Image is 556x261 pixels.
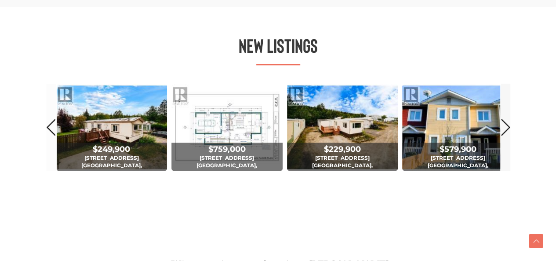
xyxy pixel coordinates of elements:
[501,84,510,170] a: Next
[287,143,398,196] span: [STREET_ADDRESS] [GEOGRAPHIC_DATA], [GEOGRAPHIC_DATA]
[171,84,283,170] img: <div class="price">$759,000</div> 36 Wyvern Avenue<br>Whitehorse, Yukon<br><div class='bed_bath'>...
[172,144,282,154] div: $759,000
[46,84,56,170] a: Prev
[57,144,167,154] div: $249,900
[89,36,467,55] h2: New Listings
[402,143,513,196] span: [STREET_ADDRESS] [GEOGRAPHIC_DATA], [GEOGRAPHIC_DATA]
[56,84,167,170] img: <div class="price">$249,900</div> 161-986 Range Road<br>Whitehorse, Yukon<br><div class='bed_bath...
[403,144,512,154] div: $579,900
[171,143,283,196] span: [STREET_ADDRESS] [GEOGRAPHIC_DATA], [GEOGRAPHIC_DATA]
[287,84,398,170] img: <div class="price">$229,900</div> 15-200 Lobird Road<br>Whitehorse, Yukon<br><div class='bed_bath...
[288,144,397,154] div: $229,900
[402,84,513,170] img: <div class="price">$579,900</div> 37 Skookum Drive<br>Whitehorse, Yukon<br><div class='bed_bath'>...
[56,143,167,196] span: [STREET_ADDRESS] [GEOGRAPHIC_DATA], [GEOGRAPHIC_DATA]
